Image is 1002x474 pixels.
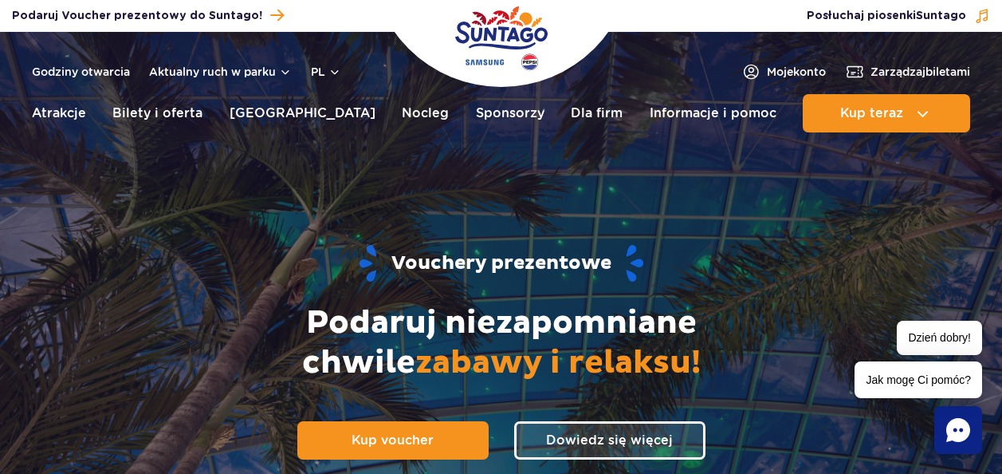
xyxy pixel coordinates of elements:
[571,94,623,132] a: Dla firm
[112,94,202,132] a: Bilety i oferta
[741,62,826,81] a: Mojekonto
[32,94,86,132] a: Atrakcje
[807,8,966,24] span: Posłuchaj piosenki
[916,10,966,22] span: Suntago
[870,64,970,80] span: Zarządzaj biletami
[415,343,701,383] span: zabawy i relaksu!
[222,303,780,383] h2: Podaruj niezapomniane chwile
[12,243,990,284] h1: Vouchery prezentowe
[840,106,903,120] span: Kup teraz
[32,64,130,80] a: Godziny otwarcia
[514,421,705,460] a: Dowiedz się więcej
[311,64,341,80] button: pl
[845,62,970,81] a: Zarządzajbiletami
[546,433,673,448] span: Dowiedz się więcej
[352,433,434,448] span: Kup voucher
[12,5,284,26] a: Podaruj Voucher prezentowy do Suntago!
[476,94,544,132] a: Sponsorzy
[297,421,489,460] a: Kup voucher
[402,94,449,132] a: Nocleg
[12,8,262,24] span: Podaruj Voucher prezentowy do Suntago!
[934,406,982,454] div: Chat
[897,321,982,355] span: Dzień dobry!
[650,94,776,132] a: Informacje i pomoc
[149,65,292,78] button: Aktualny ruch w parku
[230,94,375,132] a: [GEOGRAPHIC_DATA]
[803,94,970,132] button: Kup teraz
[855,361,982,398] span: Jak mogę Ci pomóc?
[767,64,826,80] span: Moje konto
[807,8,990,24] button: Posłuchaj piosenkiSuntago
